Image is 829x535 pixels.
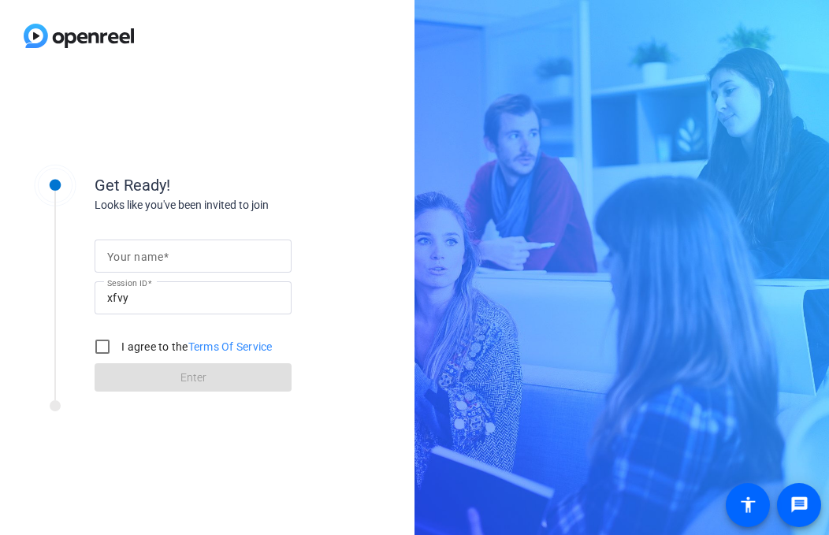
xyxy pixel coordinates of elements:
label: I agree to the [118,339,273,355]
a: Terms Of Service [188,340,273,353]
mat-icon: accessibility [738,496,757,515]
mat-label: Your name [107,251,163,263]
mat-label: Session ID [107,278,147,288]
div: Get Ready! [95,173,410,197]
mat-icon: message [790,496,809,515]
div: Looks like you've been invited to join [95,197,410,214]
